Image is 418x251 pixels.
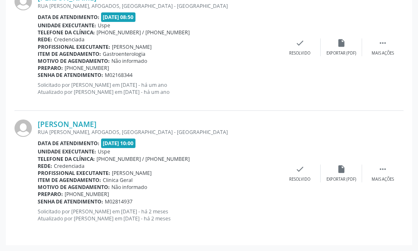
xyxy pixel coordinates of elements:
b: Data de atendimento: [38,14,99,21]
span: [PHONE_NUMBER] [65,65,109,72]
b: Profissional executante: [38,43,110,50]
span: M02814937 [105,198,133,205]
b: Item de agendamento: [38,177,101,184]
div: Mais ações [372,177,394,182]
p: Solicitado por [PERSON_NAME] em [DATE] - há 2 meses Atualizado por [PERSON_NAME] em [DATE] - há 2... [38,208,279,222]
span: Credenciada [54,36,85,43]
span: [PERSON_NAME] [112,170,152,177]
i: check [295,38,304,48]
span: [PERSON_NAME] [112,43,152,50]
b: Preparo: [38,65,63,72]
i: check [295,165,304,174]
span: [PHONE_NUMBER] [65,191,109,198]
b: Telefone da clínica: [38,29,95,36]
span: [PHONE_NUMBER] / [PHONE_NUMBER] [97,155,190,163]
span: Uspe [98,148,110,155]
p: Solicitado por [PERSON_NAME] em [DATE] - há um ano Atualizado por [PERSON_NAME] em [DATE] - há um... [38,81,279,96]
b: Profissional executante: [38,170,110,177]
i: insert_drive_file [337,38,346,48]
span: Não informado [111,184,147,191]
b: Unidade executante: [38,148,96,155]
b: Unidade executante: [38,22,96,29]
b: Motivo de agendamento: [38,57,110,65]
div: Mais ações [372,50,394,56]
i: insert_drive_file [337,165,346,174]
b: Item de agendamento: [38,50,101,57]
b: Telefone da clínica: [38,155,95,163]
a: [PERSON_NAME] [38,120,97,129]
span: Não informado [111,57,147,65]
span: Uspe [98,22,110,29]
b: Senha de atendimento: [38,198,103,205]
b: Motivo de agendamento: [38,184,110,191]
div: Exportar (PDF) [326,177,356,182]
div: Resolvido [289,50,310,56]
b: Rede: [38,163,52,170]
div: RUA [PERSON_NAME], AFOGADOS, [GEOGRAPHIC_DATA] - [GEOGRAPHIC_DATA] [38,129,279,136]
span: Gastroenterologia [103,50,145,57]
span: M02168344 [105,72,133,79]
div: RUA [PERSON_NAME], AFOGADOS, [GEOGRAPHIC_DATA] - [GEOGRAPHIC_DATA] [38,2,279,10]
div: Resolvido [289,177,310,182]
span: [DATE] 10:00 [101,139,136,148]
b: Senha de atendimento: [38,72,103,79]
i:  [378,38,387,48]
span: Clinica Geral [103,177,133,184]
div: Exportar (PDF) [326,50,356,56]
b: Rede: [38,36,52,43]
b: Data de atendimento: [38,140,99,147]
span: Credenciada [54,163,85,170]
i:  [378,165,387,174]
span: [PHONE_NUMBER] / [PHONE_NUMBER] [97,29,190,36]
img: img [14,120,32,137]
b: Preparo: [38,191,63,198]
span: [DATE] 08:50 [101,12,136,22]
